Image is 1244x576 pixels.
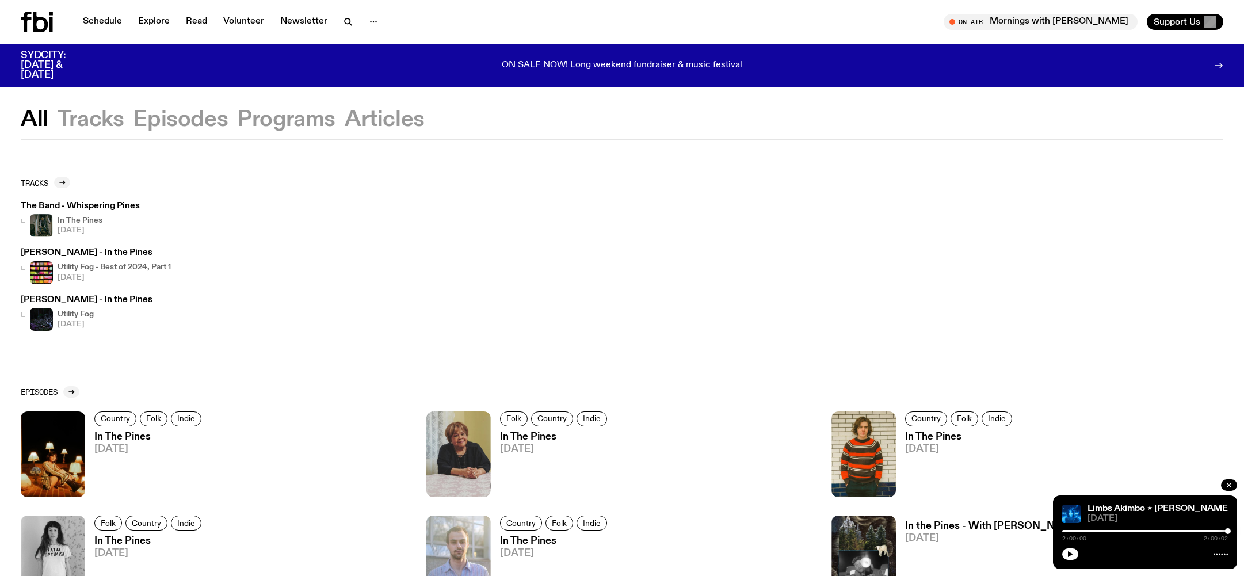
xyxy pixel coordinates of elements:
[1154,17,1200,27] span: Support Us
[1087,514,1228,523] span: [DATE]
[911,414,941,423] span: Country
[85,432,205,497] a: In The Pines[DATE]
[905,411,947,426] a: Country
[988,414,1006,423] span: Indie
[131,14,177,30] a: Explore
[76,14,129,30] a: Schedule
[94,411,136,426] a: Country
[905,521,1174,531] h3: In the Pines - With [PERSON_NAME] - Incomprehensible
[502,60,742,71] p: ON SALE NOW! Long weekend fundraiser & music festival
[94,444,205,454] span: [DATE]
[21,178,48,187] h2: Tracks
[506,518,536,527] span: Country
[101,518,116,527] span: Folk
[491,432,610,497] a: In The Pines[DATE]
[94,516,122,531] a: Folk
[944,14,1138,30] button: On AirMornings with [PERSON_NAME]
[506,414,521,423] span: Folk
[951,411,978,426] a: Folk
[132,518,161,527] span: Country
[21,249,171,257] h3: [PERSON_NAME] - In the Pines
[58,109,124,130] button: Tracks
[500,536,610,546] h3: In The Pines
[1147,14,1223,30] button: Support Us
[500,444,610,454] span: [DATE]
[58,311,94,318] h4: Utility Fog
[94,548,205,558] span: [DATE]
[237,109,335,130] button: Programs
[1204,536,1228,541] span: 2:00:02
[577,516,607,531] a: Indie
[583,518,601,527] span: Indie
[177,414,195,423] span: Indie
[146,414,161,423] span: Folk
[58,321,94,328] span: [DATE]
[171,516,201,531] a: Indie
[21,387,58,396] h2: Episodes
[21,249,171,284] a: [PERSON_NAME] - In the PinesUtility Fog - Best of 2024, Part 1[DATE]
[500,516,542,531] a: Country
[1062,536,1086,541] span: 2:00:00
[21,109,48,130] button: All
[140,411,167,426] a: Folk
[133,109,228,130] button: Episodes
[101,414,130,423] span: Country
[500,432,610,442] h3: In The Pines
[94,432,205,442] h3: In The Pines
[58,264,171,271] h4: Utility Fog - Best of 2024, Part 1
[500,411,528,426] a: Folk
[552,518,567,527] span: Folk
[957,414,972,423] span: Folk
[177,518,195,527] span: Indie
[21,296,152,331] a: [PERSON_NAME] - In the PinesUtility Fog[DATE]
[896,432,1016,497] a: In The Pines[DATE]
[583,414,601,423] span: Indie
[216,14,271,30] a: Volunteer
[905,444,1016,454] span: [DATE]
[345,109,425,130] button: Articles
[21,202,140,211] h3: The Band - Whispering Pines
[21,51,94,80] h3: SYDCITY: [DATE] & [DATE]
[500,548,610,558] span: [DATE]
[905,533,1174,543] span: [DATE]
[21,386,79,398] a: Episodes
[179,14,214,30] a: Read
[273,14,334,30] a: Newsletter
[21,296,152,304] h3: [PERSON_NAME] - In the Pines
[577,411,607,426] a: Indie
[531,411,573,426] a: Country
[21,177,70,188] a: Tracks
[982,411,1012,426] a: Indie
[545,516,573,531] a: Folk
[58,274,171,281] span: [DATE]
[21,202,140,237] a: The Band - Whispering PinesIn The Pines[DATE]
[905,432,1016,442] h3: In The Pines
[171,411,201,426] a: Indie
[58,217,102,224] h4: In The Pines
[94,536,205,546] h3: In The Pines
[125,516,167,531] a: Country
[1087,504,1238,513] a: Limbs Akimbo ⋆ [PERSON_NAME] ⋆
[58,227,102,234] span: [DATE]
[537,414,567,423] span: Country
